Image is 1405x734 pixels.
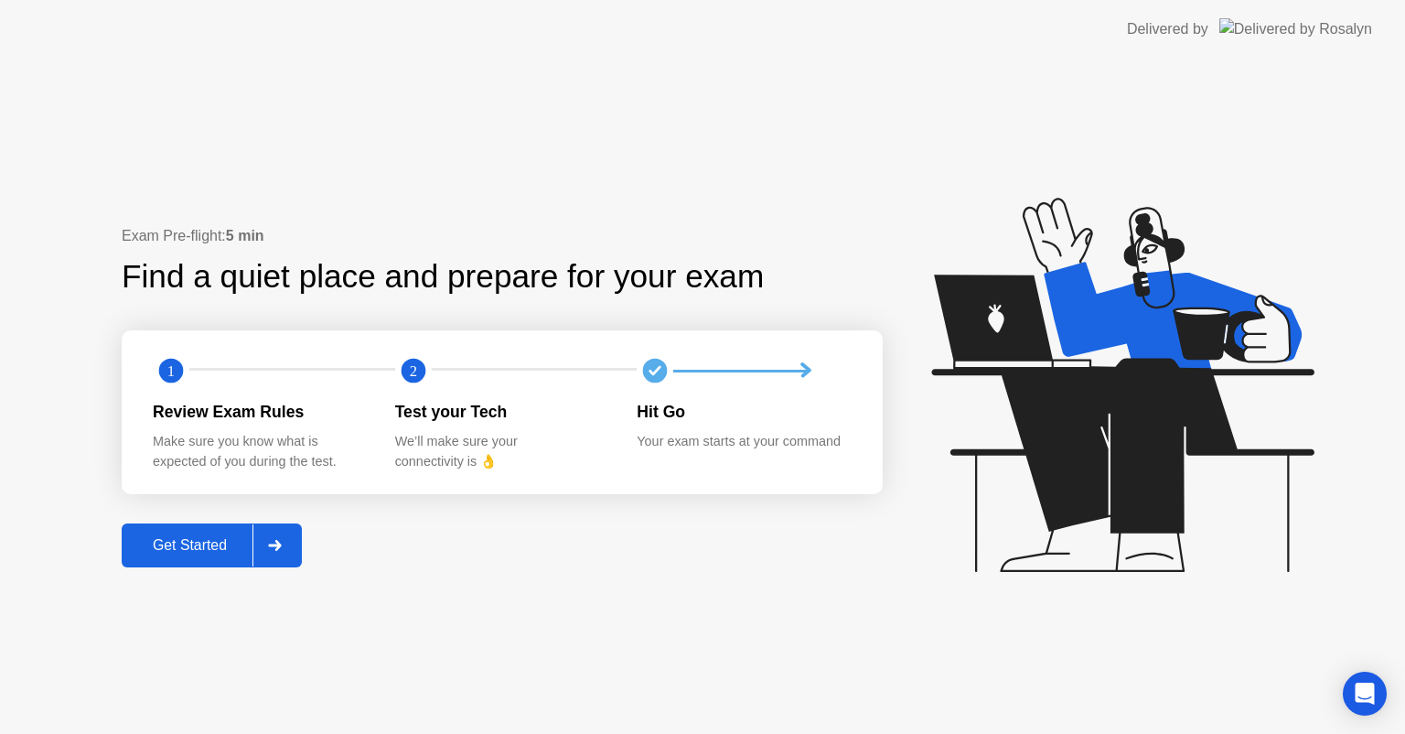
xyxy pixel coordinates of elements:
div: Your exam starts at your command [637,432,850,452]
img: Delivered by Rosalyn [1219,18,1372,39]
b: 5 min [226,228,264,243]
div: Open Intercom Messenger [1343,672,1387,716]
div: Hit Go [637,400,850,424]
div: Review Exam Rules [153,400,366,424]
div: Find a quiet place and prepare for your exam [122,253,767,301]
div: Exam Pre-flight: [122,225,883,247]
text: 1 [167,362,175,380]
div: Test your Tech [395,400,608,424]
div: Make sure you know what is expected of you during the test. [153,432,366,471]
div: Get Started [127,537,252,554]
div: We’ll make sure your connectivity is 👌 [395,432,608,471]
text: 2 [410,362,417,380]
div: Delivered by [1127,18,1208,40]
button: Get Started [122,524,302,567]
